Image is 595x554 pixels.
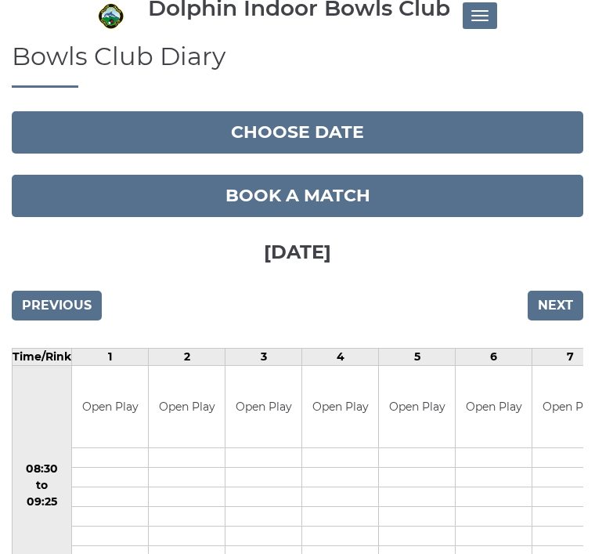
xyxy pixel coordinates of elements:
[12,217,583,283] h3: [DATE]
[72,348,149,365] td: 1
[379,348,456,365] td: 5
[98,3,124,29] img: Dolphin Indoor Bowls Club
[225,348,302,365] td: 3
[12,175,583,217] a: Book a match
[456,348,532,365] td: 6
[12,111,583,154] button: Choose date
[149,348,225,365] td: 2
[149,366,225,448] td: Open Play
[72,366,148,448] td: Open Play
[302,366,378,448] td: Open Play
[13,348,72,365] td: Time/Rink
[302,348,379,365] td: 4
[225,366,301,448] td: Open Play
[12,291,102,320] input: Previous
[456,366,532,448] td: Open Play
[379,366,455,448] td: Open Play
[528,291,583,320] input: Next
[12,42,583,88] h1: Bowls Club Diary
[463,2,497,29] button: Toggle navigation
